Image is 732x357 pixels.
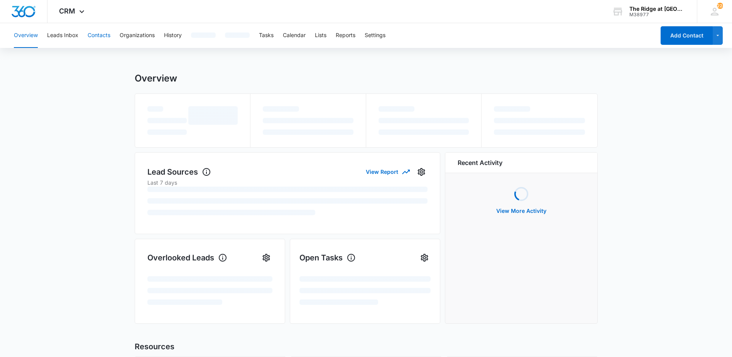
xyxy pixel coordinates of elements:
[14,23,38,48] button: Overview
[88,23,110,48] button: Contacts
[458,158,502,167] h6: Recent Activity
[47,23,78,48] button: Leads Inbox
[135,73,177,84] h1: Overview
[164,23,182,48] button: History
[336,23,355,48] button: Reports
[147,166,211,178] h1: Lead Sources
[59,7,75,15] span: CRM
[717,3,723,9] div: notifications count
[629,12,686,17] div: account id
[418,252,431,264] button: Settings
[147,178,428,187] p: Last 7 days
[259,23,274,48] button: Tasks
[260,252,272,264] button: Settings
[120,23,155,48] button: Organizations
[135,341,598,352] h2: Resources
[315,23,326,48] button: Lists
[489,202,554,220] button: View More Activity
[299,252,356,263] h1: Open Tasks
[366,165,409,178] button: View Report
[415,166,428,178] button: Settings
[717,3,723,9] span: 228
[147,252,227,263] h1: Overlooked Leads
[365,23,385,48] button: Settings
[283,23,306,48] button: Calendar
[629,6,686,12] div: account name
[661,26,713,45] button: Add Contact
